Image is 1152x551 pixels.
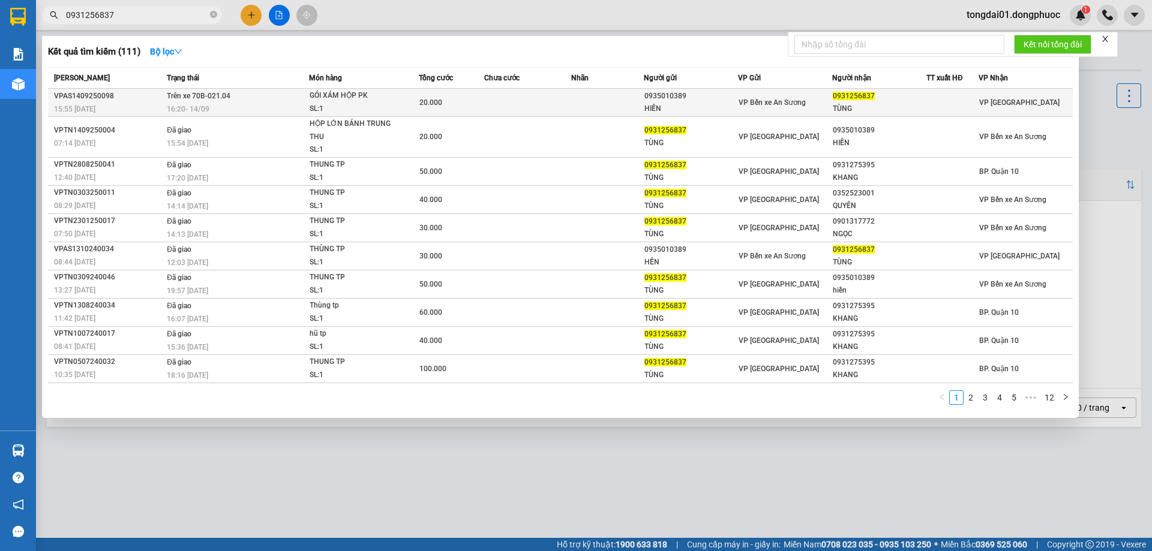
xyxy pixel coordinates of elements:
div: KHANG [833,171,926,184]
span: close [1101,35,1109,43]
span: 16:07 [DATE] [167,315,208,323]
span: notification [13,499,24,510]
a: 5 [1007,391,1021,404]
span: Đã giao [167,161,191,169]
span: 18:16 [DATE] [167,371,208,380]
span: 40.000 [419,336,442,345]
div: QUYÊN [833,200,926,212]
span: 13:27 [DATE] [54,286,95,294]
div: 0352523001 [833,187,926,200]
div: Thùng tp [310,299,400,312]
span: 0931256837 [644,189,686,197]
strong: Bộ lọc [150,47,182,56]
span: VP [GEOGRAPHIC_DATA] [739,133,819,141]
span: VP Bến xe An Sương [979,280,1046,288]
div: VPAS1409250098 [54,90,163,103]
div: VPTN1409250004 [54,124,163,137]
span: VP [GEOGRAPHIC_DATA] [739,336,819,345]
span: message [13,526,24,537]
span: VP Bến xe An Sương [979,133,1046,141]
span: 11:42 [DATE] [54,314,95,323]
a: 1 [950,391,963,404]
span: 60.000 [419,308,442,317]
span: down [174,47,182,56]
li: 3 [978,390,992,405]
div: TÙNG [644,369,737,381]
span: 30.000 [419,224,442,232]
span: 07:14 [DATE] [54,139,95,147]
span: Đã giao [167,126,191,134]
span: VP [GEOGRAPHIC_DATA] [739,308,819,317]
div: VPTN0309240046 [54,271,163,284]
span: BP. Quận 10 [979,365,1019,373]
span: search [50,11,58,19]
a: 4 [993,391,1006,404]
span: 12:40 [DATE] [54,173,95,182]
div: SL: 1 [310,103,400,116]
div: KHANG [833,341,926,353]
div: NGỌC [833,228,926,240]
span: Trên xe 70B-021.04 [167,92,230,100]
div: SL: 1 [310,312,400,326]
div: TÙNG [644,200,737,212]
span: Chưa cước [484,74,520,82]
span: question-circle [13,472,24,483]
div: HIỀN [833,137,926,149]
span: VP Bến xe An Sương [979,195,1046,204]
span: 12:03 [DATE] [167,258,208,267]
div: SL: 1 [310,256,400,269]
span: 15:54 [DATE] [167,139,208,147]
div: VPTN2808250041 [54,158,163,171]
div: VPTN2301250017 [54,215,163,227]
span: 10:35 [DATE] [54,371,95,379]
li: 12 [1040,390,1058,405]
span: BP. Quận 10 [979,308,1019,317]
span: Món hàng [309,74,342,82]
div: TÙNG [644,171,737,184]
span: close-circle [210,10,217,21]
div: SL: 1 [310,284,400,297]
span: VP Bến xe An Sương [979,224,1046,232]
span: Trạng thái [167,74,199,82]
span: close-circle [210,11,217,18]
span: Đã giao [167,245,191,254]
span: 08:44 [DATE] [54,258,95,266]
li: 5 [1007,390,1021,405]
img: logo-vxr [10,8,26,26]
span: Đã giao [167,330,191,338]
span: 15:36 [DATE] [167,343,208,351]
span: [PERSON_NAME] [54,74,110,82]
div: SL: 1 [310,143,400,156]
span: 40.000 [419,195,442,204]
div: TÙNG [644,312,737,325]
span: VP [GEOGRAPHIC_DATA] [739,167,819,176]
div: TÙNG [644,341,737,353]
span: 0931256837 [644,330,686,338]
div: TÙNG [644,137,737,149]
span: Kết nối tổng đài [1024,38,1082,51]
div: TÙNG [833,103,926,115]
span: VP [GEOGRAPHIC_DATA] [979,98,1060,107]
span: BP. Quận 10 [979,336,1019,345]
div: SL: 1 [310,341,400,354]
span: VP [GEOGRAPHIC_DATA] [739,365,819,373]
div: 0931275395 [833,356,926,369]
span: 14:13 [DATE] [167,230,208,239]
li: 1 [949,390,964,405]
div: VPTN0507240032 [54,356,163,368]
input: Tìm tên, số ĐT hoặc mã đơn [66,8,208,22]
span: Đã giao [167,358,191,366]
div: TÙNG [833,256,926,269]
div: hiền [833,284,926,297]
span: 07:50 [DATE] [54,230,95,238]
button: left [935,390,949,405]
div: SL: 1 [310,369,400,382]
div: THUNG TP [310,215,400,228]
span: right [1062,393,1069,401]
li: 2 [964,390,978,405]
div: THUNG TP [310,186,400,200]
button: Bộ lọcdown [140,42,192,61]
span: ••• [1021,390,1040,405]
span: 0931256837 [644,273,686,282]
li: Next 5 Pages [1021,390,1040,405]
